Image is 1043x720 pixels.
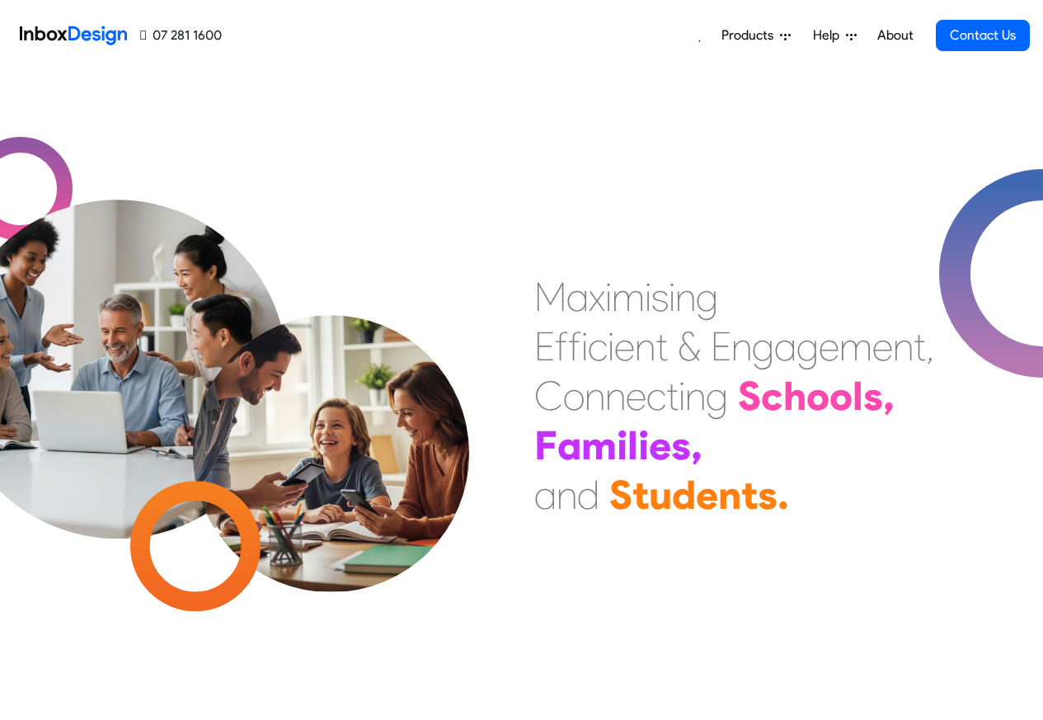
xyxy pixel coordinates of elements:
span: Help [813,26,846,45]
div: c [646,371,666,421]
div: n [557,470,577,520]
div: g [752,322,774,371]
div: e [649,421,671,470]
div: a [557,421,581,470]
div: , [883,371,895,421]
div: f [555,322,568,371]
div: i [608,322,614,371]
div: d [672,470,696,520]
div: . [778,470,789,520]
div: n [731,322,752,371]
div: e [696,470,718,520]
div: i [638,421,649,470]
div: t [914,322,926,371]
div: m [839,322,872,371]
div: c [588,322,608,371]
div: a [774,322,796,371]
div: s [863,371,883,421]
div: S [609,470,632,520]
a: Products [715,19,797,52]
div: u [649,470,672,520]
div: M [534,272,566,322]
div: e [626,371,646,421]
div: o [563,371,585,421]
div: i [581,322,588,371]
div: t [632,470,649,520]
div: s [671,421,691,470]
a: Help [806,19,863,52]
span: Products [721,26,780,45]
div: a [566,272,589,322]
div: , [691,421,702,470]
a: Contact Us [936,20,1030,51]
div: m [612,272,645,322]
a: 07 281 1600 [140,26,222,45]
div: g [706,371,728,421]
div: l [853,371,863,421]
div: a [534,470,557,520]
div: t [741,470,758,520]
div: s [758,470,778,520]
div: E [711,322,731,371]
div: m [581,421,617,470]
div: e [614,322,635,371]
div: o [806,371,829,421]
div: g [796,322,819,371]
div: n [893,322,914,371]
div: n [585,371,605,421]
div: F [534,421,557,470]
div: n [635,322,655,371]
div: Maximising Efficient & Engagement, Connecting Schools, Families, and Students. [534,272,934,520]
div: c [761,371,783,421]
div: x [589,272,605,322]
div: S [738,371,761,421]
div: n [685,371,706,421]
div: C [534,371,563,421]
div: t [666,371,679,421]
div: l [627,421,638,470]
div: & [678,322,701,371]
div: f [568,322,581,371]
div: i [679,371,685,421]
div: i [645,272,651,322]
div: E [534,322,555,371]
div: d [577,470,599,520]
div: n [605,371,626,421]
div: h [783,371,806,421]
a: About [872,19,918,52]
div: n [718,470,741,520]
div: e [872,322,893,371]
div: , [926,322,934,371]
img: parents_with_child.png [158,247,504,592]
div: n [675,272,696,322]
div: s [651,272,669,322]
div: t [655,322,668,371]
div: g [696,272,718,322]
div: i [669,272,675,322]
div: i [605,272,612,322]
div: o [829,371,853,421]
div: i [617,421,627,470]
div: e [819,322,839,371]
